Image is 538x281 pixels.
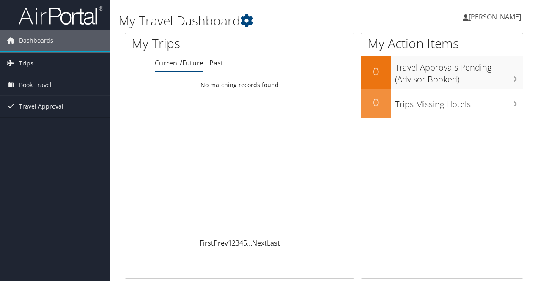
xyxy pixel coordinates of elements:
[19,74,52,95] span: Book Travel
[267,238,280,248] a: Last
[395,94,523,110] h3: Trips Missing Hotels
[247,238,252,248] span: …
[395,57,523,85] h3: Travel Approvals Pending (Advisor Booked)
[469,12,521,22] span: [PERSON_NAME]
[243,238,247,248] a: 5
[19,5,103,25] img: airportal-logo.png
[361,95,391,109] h2: 0
[155,58,203,68] a: Current/Future
[19,96,63,117] span: Travel Approval
[209,58,223,68] a: Past
[200,238,214,248] a: First
[19,30,53,51] span: Dashboards
[214,238,228,248] a: Prev
[361,35,523,52] h1: My Action Items
[125,77,354,93] td: No matching records found
[228,238,232,248] a: 1
[361,89,523,118] a: 0Trips Missing Hotels
[118,12,393,30] h1: My Travel Dashboard
[361,56,523,88] a: 0Travel Approvals Pending (Advisor Booked)
[361,64,391,79] h2: 0
[239,238,243,248] a: 4
[236,238,239,248] a: 3
[19,53,33,74] span: Trips
[132,35,253,52] h1: My Trips
[463,4,530,30] a: [PERSON_NAME]
[232,238,236,248] a: 2
[252,238,267,248] a: Next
